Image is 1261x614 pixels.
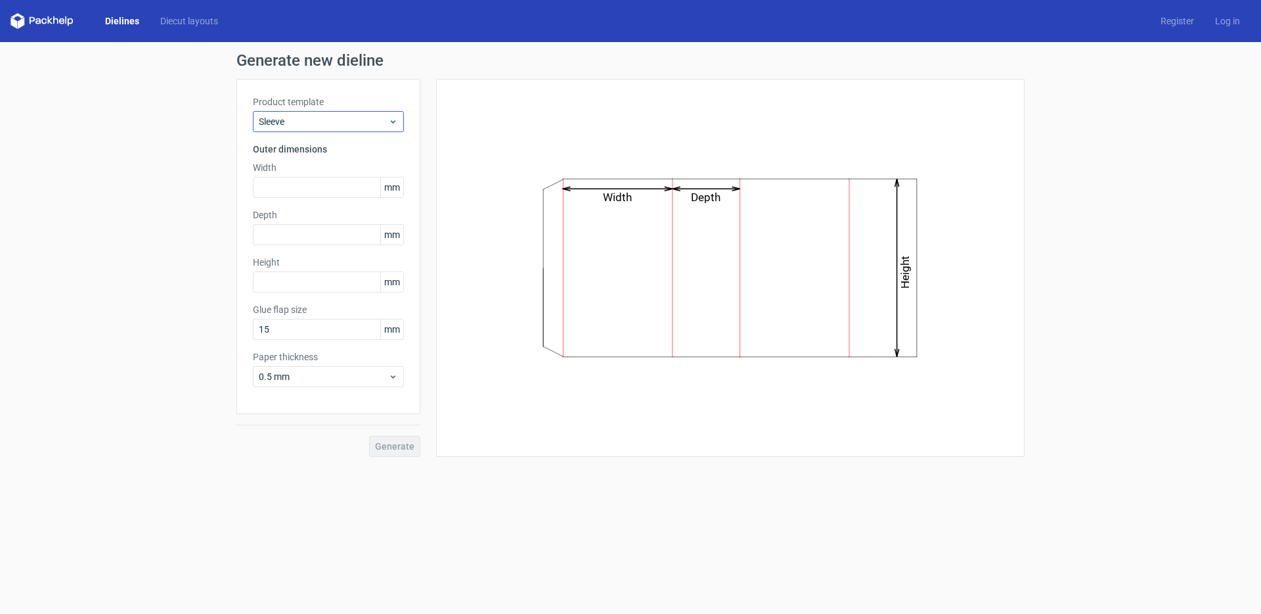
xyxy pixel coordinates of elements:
[380,272,403,292] span: mm
[150,14,229,28] a: Diecut layouts
[253,143,404,156] h3: Outer dimensions
[253,303,404,316] label: Glue flap size
[253,208,404,222] label: Depth
[253,161,404,174] label: Width
[253,95,404,108] label: Product template
[380,319,403,339] span: mm
[259,370,388,383] span: 0.5 mm
[236,53,1025,68] h1: Generate new dieline
[692,191,721,204] text: Depth
[380,177,403,197] span: mm
[380,225,403,245] span: mm
[253,350,404,364] label: Paper thickness
[259,115,388,128] span: Sleeve
[899,256,912,289] text: Height
[604,191,632,204] text: Width
[1150,14,1205,28] a: Register
[1205,14,1250,28] a: Log in
[95,14,150,28] a: Dielines
[253,256,404,269] label: Height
